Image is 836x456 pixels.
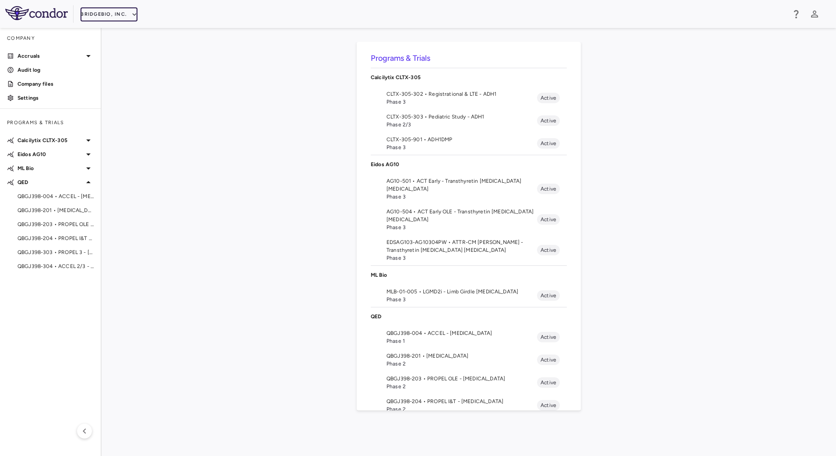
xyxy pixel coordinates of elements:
span: CLTX-305-901 • ADH1DMP [386,136,537,143]
li: CLTX-305-302 • Registrational & LTE - ADH1Phase 3Active [371,87,567,109]
span: Phase 2 [386,383,537,390]
span: QBGJ398-203 • PROPEL OLE - [MEDICAL_DATA] [18,220,94,228]
span: Phase 3 [386,296,537,303]
div: Eidos AG10 [371,155,567,174]
p: ML Bio [18,164,83,172]
div: ML Bio [371,266,567,284]
h6: Programs & Trials [371,52,567,64]
span: QBGJ398-204 • PROPEL I&T - [MEDICAL_DATA] [18,234,94,242]
span: QBGJ398-203 • PROPEL OLE - [MEDICAL_DATA] [386,375,537,383]
span: AG10-501 • ACT Early - Transthyretin [MEDICAL_DATA] [MEDICAL_DATA] [386,177,537,193]
li: QBGJ398-203 • PROPEL OLE - [MEDICAL_DATA]Phase 2Active [371,371,567,394]
span: AG10-504 • ACT Early OLE - Transthyretin [MEDICAL_DATA] [MEDICAL_DATA] [386,208,537,223]
li: AG10-501 • ACT Early - Transthyretin [MEDICAL_DATA] [MEDICAL_DATA]Phase 3Active [371,174,567,204]
p: ML Bio [371,271,567,279]
span: QBGJ398-201 • [MEDICAL_DATA] [386,352,537,360]
p: Calcilytix CLTX-305 [18,136,83,144]
li: CLTX-305-303 • Pediatric Study - ADH1Phase 2/3Active [371,109,567,132]
p: Audit log [18,66,94,74]
span: QBGJ398-303 • PROPEL 3 - [MEDICAL_DATA] [18,248,94,256]
li: EDSAG103-AG10304PW • ATTR-CM [PERSON_NAME] - Transthyretin [MEDICAL_DATA] [MEDICAL_DATA]Phase 3Ac... [371,235,567,265]
span: CLTX-305-302 • Registrational & LTE - ADH1 [386,90,537,98]
p: QED [18,178,83,186]
p: Accruals [18,52,83,60]
li: QBGJ398-201 • [MEDICAL_DATA]Phase 2Active [371,348,567,371]
li: MLB-01-005 • LGMD2i - Limb Girdle [MEDICAL_DATA]Phase 3Active [371,284,567,307]
span: Phase 2 [386,405,537,413]
span: Active [537,356,560,364]
span: Active [537,185,560,193]
span: QBGJ398-304 • ACCEL 2/3 - [MEDICAL_DATA] [18,262,94,270]
span: Phase 3 [386,98,537,106]
span: Phase 1 [386,337,537,345]
span: QBGJ398-004 • ACCEL - [MEDICAL_DATA] [386,329,537,337]
li: QBGJ398-204 • PROPEL I&T - [MEDICAL_DATA]Phase 2Active [371,394,567,417]
span: Active [537,139,560,147]
span: Phase 2/3 [386,121,537,129]
span: MLB-01-005 • LGMD2i - Limb Girdle [MEDICAL_DATA] [386,288,537,296]
p: Eidos AG10 [18,150,83,158]
span: Phase 2 [386,360,537,368]
li: AG10-504 • ACT Early OLE - Transthyretin [MEDICAL_DATA] [MEDICAL_DATA]Phase 3Active [371,204,567,235]
span: Active [537,246,560,254]
p: Company files [18,80,94,88]
img: logo-full-SnFGN8VE.png [5,6,68,20]
span: Phase 3 [386,193,537,201]
span: Active [537,333,560,341]
span: EDSAG103-AG10304PW • ATTR-CM [PERSON_NAME] - Transthyretin [MEDICAL_DATA] [MEDICAL_DATA] [386,238,537,254]
span: Phase 3 [386,254,537,262]
p: QED [371,313,567,320]
span: CLTX-305-303 • Pediatric Study - ADH1 [386,113,537,121]
span: Phase 3 [386,143,537,151]
span: QBGJ398-201 • [MEDICAL_DATA] [18,206,94,214]
span: Active [537,216,560,223]
li: CLTX-305-901 • ADH1DMPPhase 3Active [371,132,567,155]
li: QBGJ398-004 • ACCEL - [MEDICAL_DATA]Phase 1Active [371,326,567,348]
span: QBGJ398-204 • PROPEL I&T - [MEDICAL_DATA] [386,397,537,405]
span: Active [537,94,560,102]
span: Active [537,292,560,299]
div: Calcilytix CLTX-305 [371,68,567,87]
p: Eidos AG10 [371,160,567,168]
span: QBGJ398-004 • ACCEL - [MEDICAL_DATA] [18,192,94,200]
span: Phase 3 [386,223,537,231]
p: Calcilytix CLTX-305 [371,73,567,81]
div: QED [371,307,567,326]
span: Active [537,379,560,386]
p: Settings [18,94,94,102]
button: BridgeBio, Inc. [81,7,137,21]
span: Active [537,401,560,409]
span: Active [537,117,560,125]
